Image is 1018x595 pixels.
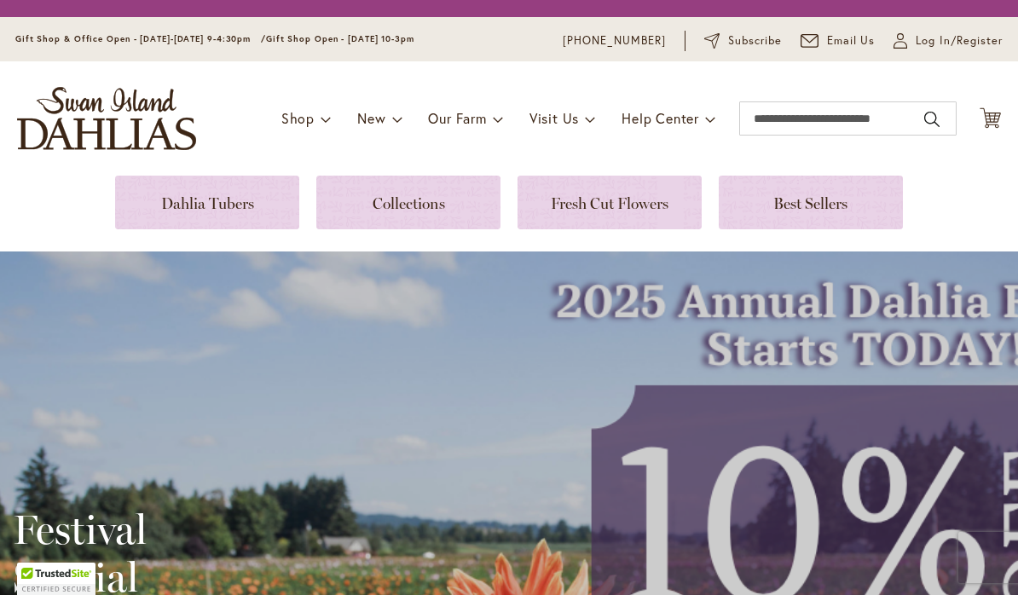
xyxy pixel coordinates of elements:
button: Search [924,106,940,133]
a: [PHONE_NUMBER] [563,32,666,49]
span: Gift Shop & Office Open - [DATE]-[DATE] 9-4:30pm / [15,33,266,44]
a: Subscribe [704,32,782,49]
span: Visit Us [529,109,579,127]
a: Log In/Register [894,32,1003,49]
span: Shop [281,109,315,127]
span: Subscribe [728,32,782,49]
span: Help Center [622,109,699,127]
a: store logo [17,87,196,150]
span: New [357,109,385,127]
a: Email Us [801,32,876,49]
span: Gift Shop Open - [DATE] 10-3pm [266,33,414,44]
span: Email Us [827,32,876,49]
span: Our Farm [428,109,486,127]
span: Log In/Register [916,32,1003,49]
